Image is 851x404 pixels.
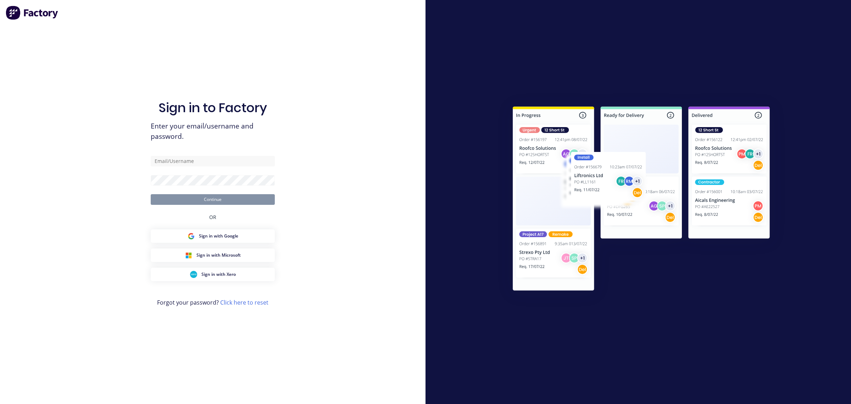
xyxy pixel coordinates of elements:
button: Google Sign inSign in with Google [151,229,275,243]
a: Click here to reset [220,299,268,306]
img: Factory [6,6,59,20]
button: Continue [151,194,275,205]
button: Microsoft Sign inSign in with Microsoft [151,249,275,262]
img: Sign in [497,92,785,307]
img: Microsoft Sign in [185,252,192,259]
img: Google Sign in [188,233,195,240]
div: OR [209,205,216,229]
input: Email/Username [151,156,275,166]
span: Enter your email/username and password. [151,121,275,142]
span: Sign in with Xero [201,271,236,278]
img: Xero Sign in [190,271,197,278]
h1: Sign in to Factory [158,100,267,115]
span: Sign in with Google [199,233,238,239]
span: Sign in with Microsoft [196,252,241,258]
span: Forgot your password? [157,298,268,307]
button: Xero Sign inSign in with Xero [151,268,275,281]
